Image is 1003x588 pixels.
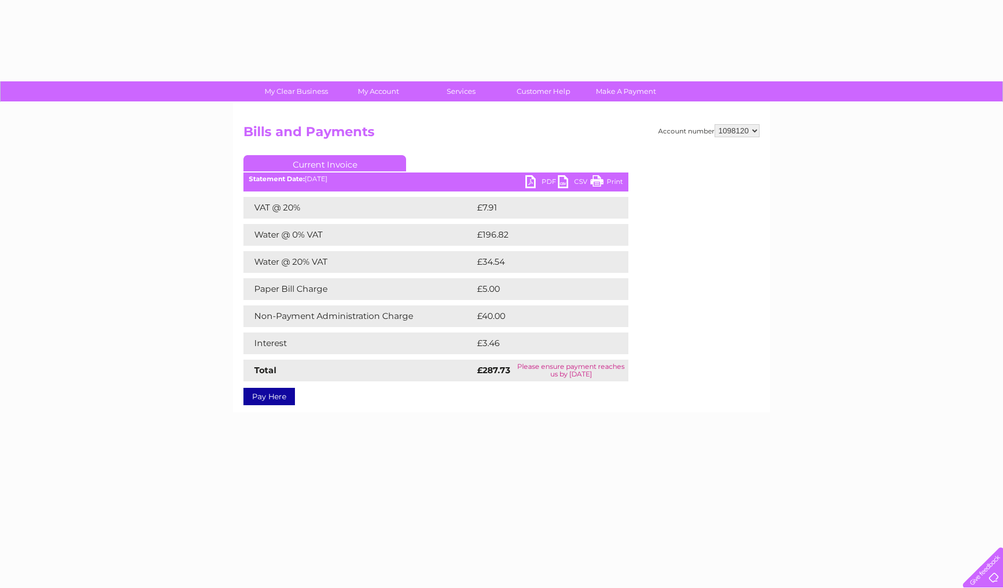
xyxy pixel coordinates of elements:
[474,305,607,327] td: £40.00
[243,224,474,246] td: Water @ 0% VAT
[513,360,628,381] td: Please ensure payment reaches us by [DATE]
[416,81,506,101] a: Services
[477,365,510,375] strong: £287.73
[243,124,760,145] h2: Bills and Payments
[249,175,305,183] b: Statement Date:
[252,81,341,101] a: My Clear Business
[581,81,671,101] a: Make A Payment
[590,175,623,191] a: Print
[658,124,760,137] div: Account number
[474,197,601,219] td: £7.91
[243,175,628,183] div: [DATE]
[474,224,609,246] td: £196.82
[558,175,590,191] a: CSV
[499,81,588,101] a: Customer Help
[254,365,277,375] strong: Total
[243,333,474,354] td: Interest
[243,155,406,171] a: Current Invoice
[243,305,474,327] td: Non-Payment Administration Charge
[243,251,474,273] td: Water @ 20% VAT
[334,81,423,101] a: My Account
[243,197,474,219] td: VAT @ 20%
[474,333,603,354] td: £3.46
[243,278,474,300] td: Paper Bill Charge
[243,388,295,405] a: Pay Here
[525,175,558,191] a: PDF
[474,251,607,273] td: £34.54
[474,278,603,300] td: £5.00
